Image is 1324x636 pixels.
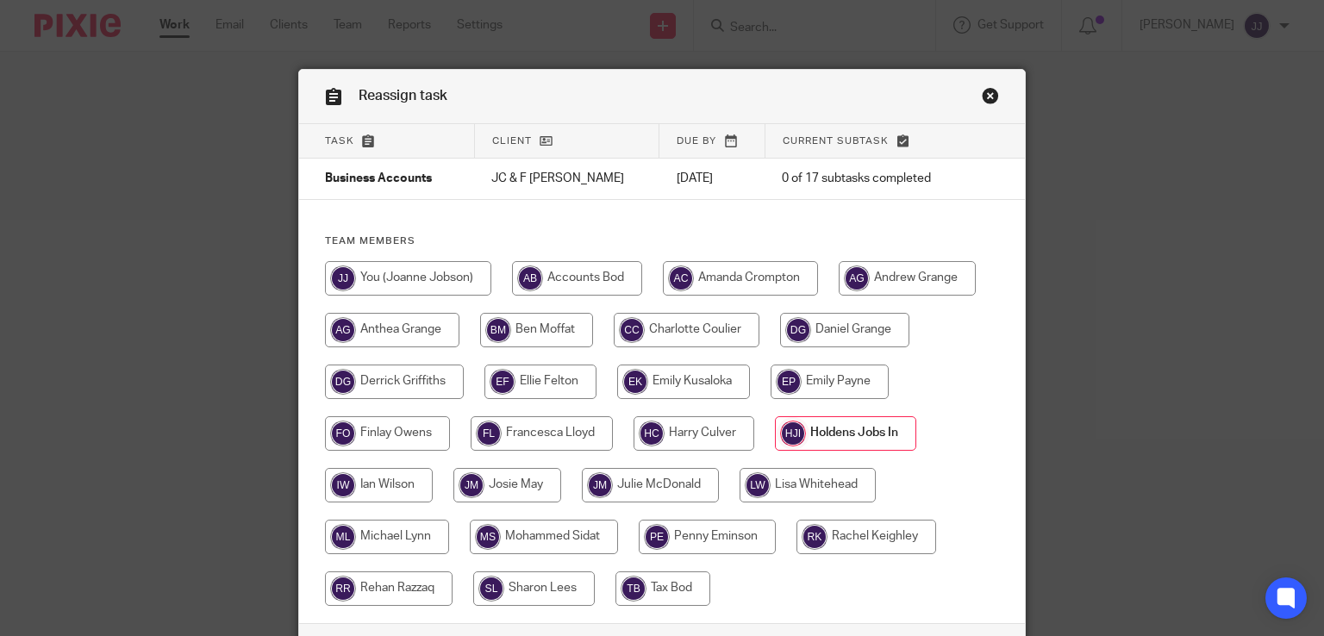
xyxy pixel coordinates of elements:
h4: Team members [325,234,1000,248]
span: Current subtask [783,136,889,146]
span: Due by [677,136,716,146]
td: 0 of 17 subtasks completed [765,159,968,200]
p: JC & F [PERSON_NAME] [491,170,642,187]
span: Business Accounts [325,173,432,185]
span: Client [492,136,532,146]
span: Task [325,136,354,146]
p: [DATE] [677,170,748,187]
a: Close this dialog window [982,87,999,110]
span: Reassign task [359,89,447,103]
